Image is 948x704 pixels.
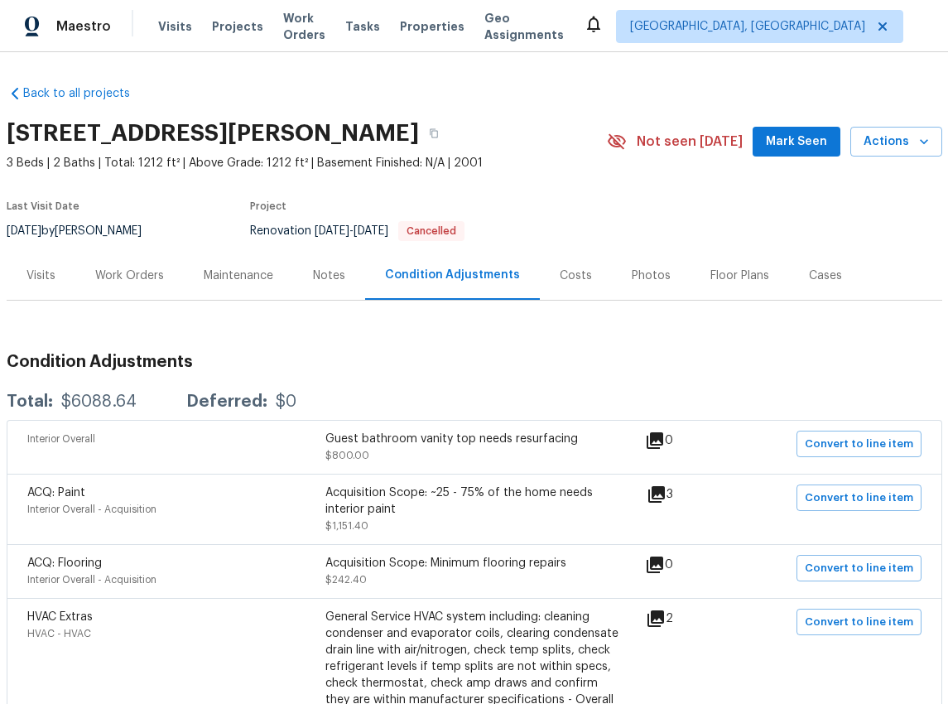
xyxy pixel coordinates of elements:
span: Interior Overall [27,434,95,444]
span: Not seen [DATE] [637,133,743,150]
span: Convert to line item [805,559,913,578]
span: [DATE] [354,225,388,237]
button: Actions [850,127,942,157]
div: Visits [26,268,55,284]
span: Renovation [250,225,464,237]
div: Deferred: [186,393,267,410]
a: Back to all projects [7,85,166,102]
span: Project [250,201,286,211]
div: Total: [7,393,53,410]
button: Copy Address [419,118,449,148]
button: Convert to line item [796,555,922,581]
span: Geo Assignments [484,10,564,43]
span: Work Orders [283,10,325,43]
div: Acquisition Scope: ~25 - 75% of the home needs interior paint [325,485,623,518]
h3: Condition Adjustments [7,354,942,370]
span: $800.00 [325,451,369,460]
span: Convert to line item [805,613,913,632]
div: Maintenance [204,268,273,284]
span: Actions [864,132,929,152]
div: $0 [276,393,296,410]
div: Photos [632,268,671,284]
button: Convert to line item [796,431,922,457]
span: Convert to line item [805,489,913,508]
div: Work Orders [95,268,164,284]
span: Tasks [345,21,380,32]
div: 0 [645,555,726,575]
div: 3 [647,485,726,504]
span: Maestro [56,18,111,35]
span: Cancelled [400,226,463,236]
span: Interior Overall - Acquisition [27,504,156,514]
span: ACQ: Flooring [27,557,102,569]
div: $6088.64 [61,393,137,410]
button: Mark Seen [753,127,840,157]
button: Convert to line item [796,609,922,635]
span: [DATE] [315,225,349,237]
div: 0 [645,431,726,451]
div: 2 [646,609,726,629]
span: - [315,225,388,237]
div: Condition Adjustments [385,267,520,283]
button: Convert to line item [796,485,922,511]
span: Interior Overall - Acquisition [27,575,156,585]
span: [GEOGRAPHIC_DATA], [GEOGRAPHIC_DATA] [630,18,865,35]
span: HVAC Extras [27,611,93,623]
div: by [PERSON_NAME] [7,221,161,241]
span: Projects [212,18,263,35]
span: Visits [158,18,192,35]
div: Floor Plans [710,268,769,284]
div: Notes [313,268,345,284]
span: Convert to line item [805,435,913,454]
div: Costs [560,268,592,284]
span: Properties [400,18,464,35]
span: [DATE] [7,225,41,237]
span: ACQ: Paint [27,487,85,499]
span: HVAC - HVAC [27,629,91,639]
span: 3 Beds | 2 Baths | Total: 1212 ft² | Above Grade: 1212 ft² | Basement Finished: N/A | 2001 [7,155,607,171]
div: Guest bathroom vanity top needs resurfacing [325,431,623,447]
span: Mark Seen [766,132,827,152]
span: $242.40 [325,575,367,585]
span: Last Visit Date [7,201,79,211]
h2: [STREET_ADDRESS][PERSON_NAME] [7,125,419,142]
div: Acquisition Scope: Minimum flooring repairs [325,555,623,571]
div: Cases [809,268,842,284]
span: $1,151.40 [325,521,368,531]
